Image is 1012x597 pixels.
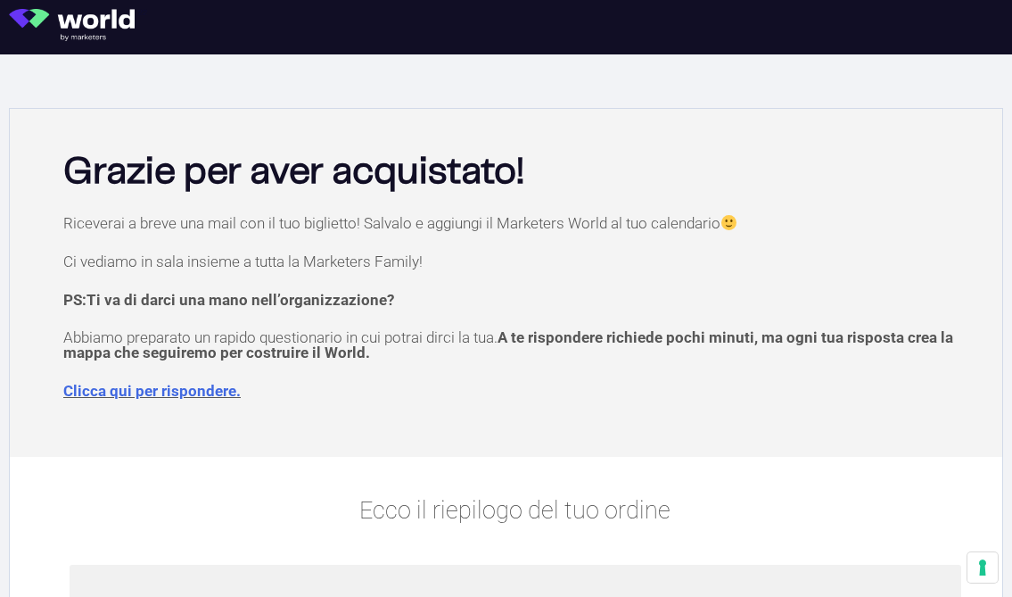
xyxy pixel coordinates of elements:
[721,215,736,230] img: 🙂
[70,493,961,529] p: Ecco il riepilogo del tuo ordine
[86,291,394,309] span: Ti va di darci una mano nell’organizzazione?
[63,154,524,190] b: Grazie per aver acquistato!
[63,328,953,361] span: A te rispondere richiede pochi minuti, ma ogni tua risposta crea la mappa che seguiremo per costr...
[967,552,998,583] button: Le tue preferenze relative al consenso per le tecnologie di tracciamento
[63,330,967,361] p: Abbiamo preparato un rapido questionario in cui potrai dirci la tua.
[63,254,967,269] p: Ci vediamo in sala insieme a tutta la Marketers Family!
[63,382,241,400] a: Clicca qui per rispondere.
[63,215,967,231] p: Riceverai a breve una mail con il tuo biglietto! Salvalo e aggiungi il Marketers World al tuo cal...
[63,291,394,309] strong: PS:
